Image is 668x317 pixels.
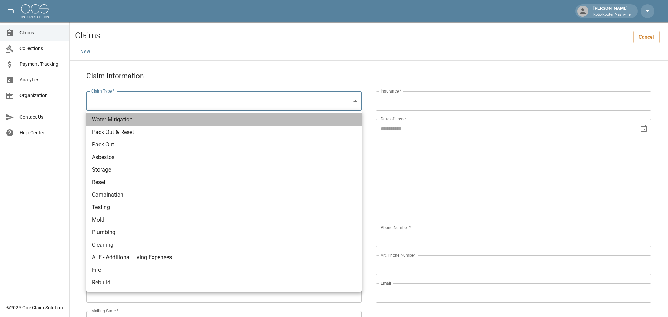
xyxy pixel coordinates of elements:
li: Testing [86,201,362,214]
li: Water Mitigation [86,113,362,126]
li: Asbestos [86,151,362,164]
li: Mold [86,214,362,226]
li: Pack Out & Reset [86,126,362,138]
li: Fire [86,264,362,276]
li: Combination [86,189,362,201]
li: Pack Out [86,138,362,151]
li: Storage [86,164,362,176]
li: Cleaning [86,239,362,251]
li: Plumbing [86,226,362,239]
li: Reset [86,176,362,189]
li: Rebuild [86,276,362,289]
li: ALE - Additional Living Expenses [86,251,362,264]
